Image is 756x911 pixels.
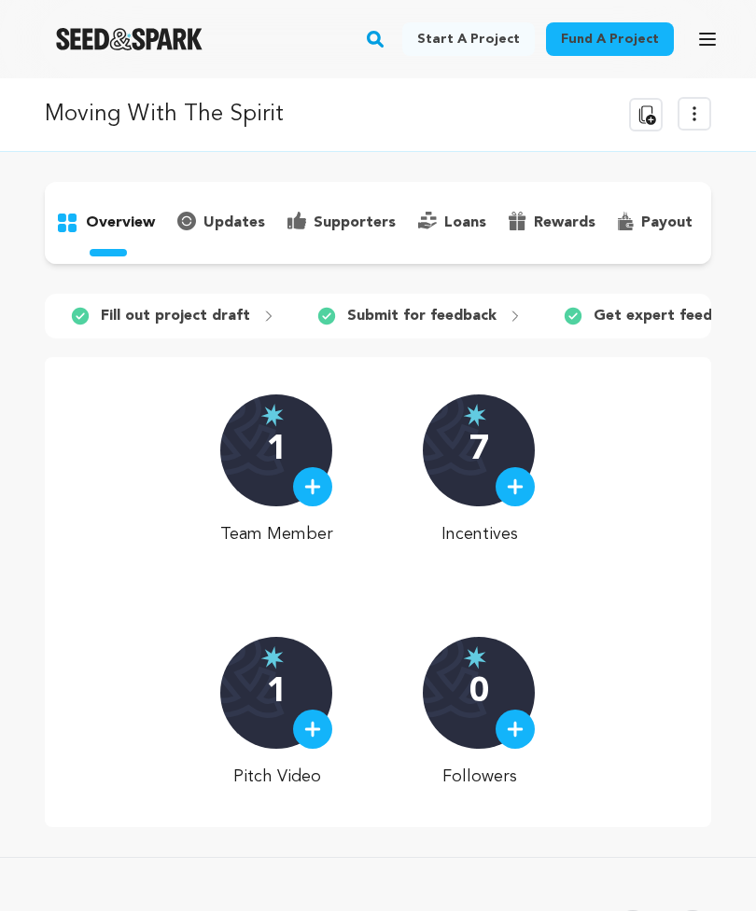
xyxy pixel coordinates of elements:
p: 7 [469,432,489,469]
img: plus.svg [507,478,524,495]
img: Seed&Spark Logo Dark Mode [56,28,203,50]
p: Pitch Video [220,764,333,790]
a: Fund a project [546,22,674,56]
button: updates [166,208,276,238]
p: overview [86,212,155,234]
p: Moving With The Spirit [45,98,284,131]
p: Fill out project draft [101,305,250,327]
p: Team Member [220,521,333,547]
p: updates [203,212,265,234]
p: supporters [314,212,396,234]
p: Followers [423,764,536,790]
img: plus.svg [304,478,321,495]
a: Start a project [402,22,535,56]
p: Get expert feedback [594,305,746,327]
button: overview [45,208,166,238]
button: loans [407,208,497,238]
p: Incentives [423,521,536,547]
button: rewards [497,208,607,238]
a: Seed&Spark Homepage [56,28,203,50]
p: 1 [267,432,287,469]
p: 0 [469,674,489,711]
p: rewards [534,212,595,234]
button: payout [607,208,704,238]
p: Submit for feedback [347,305,497,327]
p: 1 [267,674,287,711]
p: loans [444,212,486,234]
img: plus.svg [507,721,524,738]
img: plus.svg [304,721,321,738]
p: payout [641,212,693,234]
button: supporters [276,208,407,238]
